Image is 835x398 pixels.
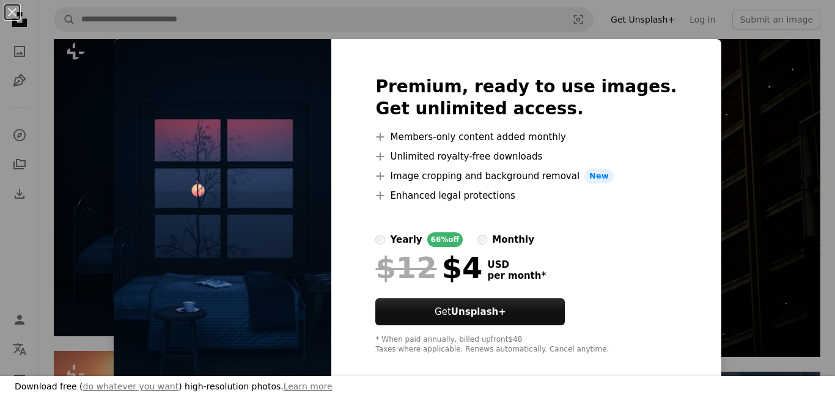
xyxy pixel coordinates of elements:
li: Enhanced legal protections [375,188,677,203]
h2: Premium, ready to use images. Get unlimited access. [375,76,677,120]
li: Members-only content added monthly [375,130,677,144]
div: $4 [375,252,482,284]
input: yearly66%off [375,235,385,245]
div: 66% off [427,232,463,247]
span: USD [487,259,546,270]
a: do whatever you want [83,381,179,391]
span: $12 [375,252,436,284]
div: * When paid annually, billed upfront $48 Taxes where applicable. Renews automatically. Cancel any... [375,335,677,355]
span: per month * [487,270,546,281]
input: monthly [477,235,487,245]
li: Image cropping and background removal [375,169,677,183]
h3: Download free ( ) high-resolution photos. [15,381,333,393]
div: yearly [390,232,422,247]
li: Unlimited royalty-free downloads [375,149,677,164]
img: premium_photo-1666358432775-fc087922c744 [114,39,331,391]
button: GetUnsplash+ [375,298,565,325]
a: Learn more [284,381,333,391]
div: monthly [492,232,534,247]
strong: Unsplash+ [451,306,506,317]
span: New [584,169,614,183]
